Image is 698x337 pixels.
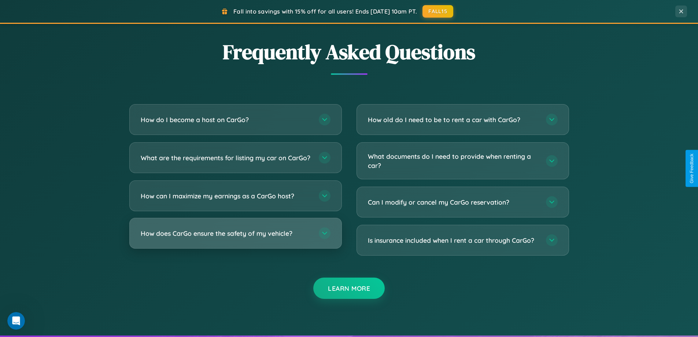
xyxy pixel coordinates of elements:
[313,278,385,299] button: Learn More
[141,191,311,201] h3: How can I maximize my earnings as a CarGo host?
[368,236,539,245] h3: Is insurance included when I rent a car through CarGo?
[7,312,25,330] iframe: Intercom live chat
[422,5,453,18] button: FALL15
[689,154,694,183] div: Give Feedback
[368,152,539,170] h3: What documents do I need to provide when renting a car?
[129,38,569,66] h2: Frequently Asked Questions
[141,153,311,162] h3: What are the requirements for listing my car on CarGo?
[233,8,417,15] span: Fall into savings with 15% off for all users! Ends [DATE] 10am PT.
[141,115,311,124] h3: How do I become a host on CarGo?
[368,115,539,124] h3: How old do I need to be to rent a car with CarGo?
[368,198,539,207] h3: Can I modify or cancel my CarGo reservation?
[141,229,311,238] h3: How does CarGo ensure the safety of my vehicle?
